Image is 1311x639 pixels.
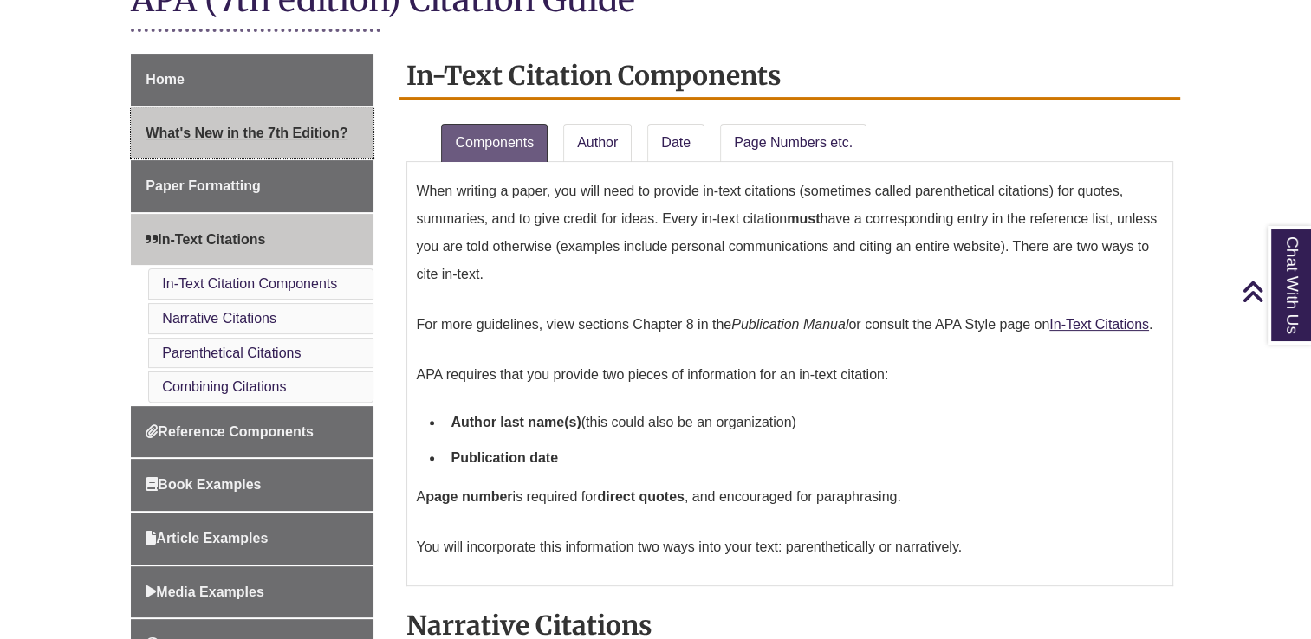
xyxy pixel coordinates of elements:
a: Components [441,124,548,162]
a: Reference Components [131,406,373,458]
span: What's New in the 7th Edition? [146,126,347,140]
span: Reference Components [146,424,314,439]
a: In-Text Citation Components [162,276,337,291]
a: In-Text Citations [131,214,373,266]
strong: Author last name(s) [451,415,581,429]
strong: Publication date [451,450,558,465]
p: A is required for , and encouraged for paraphrasing. [416,476,1163,518]
span: In-Text Citations [146,232,265,247]
a: Back to Top [1242,280,1307,303]
a: Parenthetical Citations [162,345,301,360]
strong: must [787,211,820,226]
h2: In-Text Citation Components [399,54,1179,100]
a: Date [647,124,704,162]
a: Article Examples [131,513,373,565]
span: Paper Formatting [146,178,260,193]
a: Home [131,54,373,106]
a: Paper Formatting [131,160,373,212]
p: When writing a paper, you will need to provide in-text citations (sometimes called parenthetical ... [416,171,1163,295]
p: APA requires that you provide two pieces of information for an in-text citation: [416,354,1163,396]
a: Media Examples [131,566,373,618]
em: Publication Manual [731,317,848,332]
a: Page Numbers etc. [720,124,866,162]
span: Book Examples [146,477,261,492]
span: Home [146,72,184,87]
a: In-Text Citations [1049,317,1149,332]
strong: direct quotes [597,489,684,504]
a: What's New in the 7th Edition? [131,107,373,159]
a: Book Examples [131,459,373,511]
a: Author [563,124,632,162]
p: For more guidelines, view sections Chapter 8 in the or consult the APA Style page on . [416,304,1163,345]
span: Article Examples [146,531,268,545]
strong: page number [425,489,512,504]
a: Narrative Citations [162,311,276,326]
a: Combining Citations [162,379,286,394]
li: (this could also be an organization) [444,404,1163,441]
p: You will incorporate this information two ways into your text: parenthetically or narratively. [416,526,1163,568]
span: Media Examples [146,584,264,599]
